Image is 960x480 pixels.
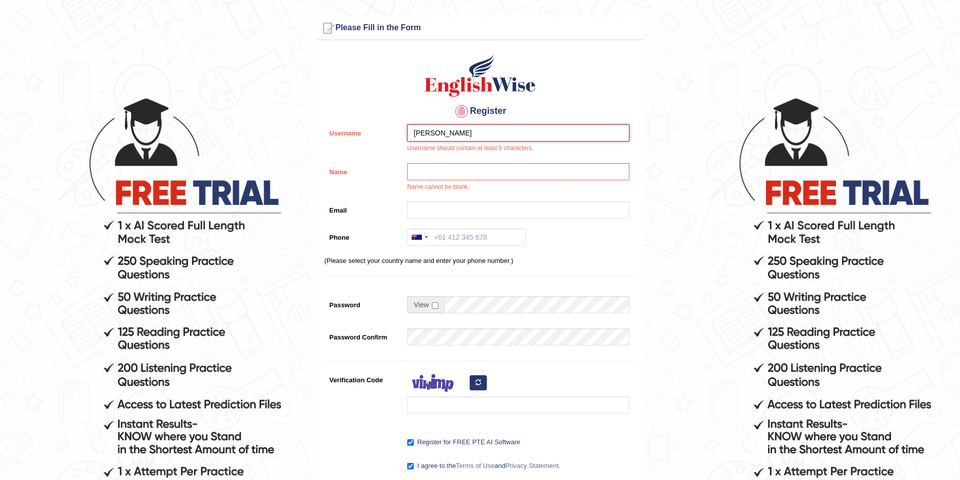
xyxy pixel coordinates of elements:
[325,103,636,119] h4: Register
[319,20,641,36] h3: Please Fill in the Form
[325,371,403,385] label: Verification Code
[407,229,526,246] input: +61 412 345 678
[408,229,431,245] div: Australia: +61
[407,461,560,471] label: I agree to the and .
[325,201,403,215] label: Email
[407,437,520,447] label: Register for FREE PTE AI Software
[325,296,403,310] label: Password
[325,229,403,242] label: Phone
[432,302,438,309] input: Show/Hide Password
[325,124,403,138] label: Username
[325,328,403,342] label: Password Confirm
[407,439,414,446] input: Register for FREE PTE AI Software
[505,462,559,469] a: Privacy Statement
[407,463,414,469] input: I agree to theTerms of UseandPrivacy Statement.
[325,256,636,265] p: (Please select your country name and enter your phone number.)
[325,163,403,177] label: Name
[423,53,538,98] img: Logo of English Wise create a new account for intelligent practice with AI
[456,462,495,469] a: Terms of Use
